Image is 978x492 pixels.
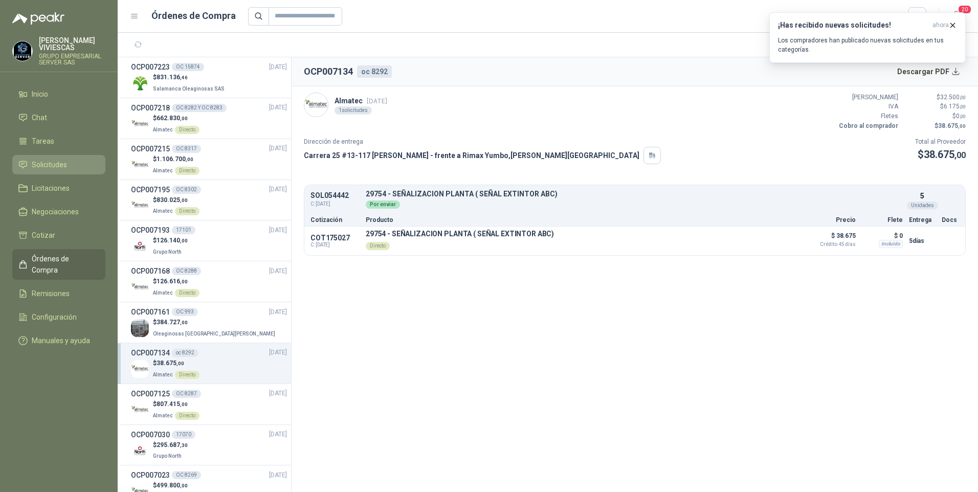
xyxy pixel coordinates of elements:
[172,390,201,398] div: OC 8287
[131,469,170,481] h3: OCP007023
[960,104,966,109] span: ,00
[915,137,966,147] p: Total al Proveedor
[172,226,195,234] div: 17101
[335,106,372,115] div: 1 solicitudes
[131,388,287,420] a: OCP007125OC 8287[DATE] Company Logo$807.415,00AlmatecDirecto
[12,178,105,198] a: Licitaciones
[924,148,966,161] span: 38.675
[172,349,198,357] div: oc 8292
[153,318,277,327] p: $
[131,156,149,174] img: Company Logo
[153,195,199,205] p: $
[310,234,360,242] p: COT175027
[153,413,173,418] span: Almatec
[153,372,173,377] span: Almatec
[180,320,188,325] span: ,00
[153,114,199,123] p: $
[932,21,949,30] span: ahora
[32,136,54,147] span: Tareas
[909,217,936,223] p: Entrega
[12,108,105,127] a: Chat
[175,126,199,134] div: Directo
[32,112,47,123] span: Chat
[32,88,48,100] span: Inicio
[131,360,149,378] img: Company Logo
[153,73,227,82] p: $
[180,116,188,121] span: ,00
[769,12,966,63] button: ¡Has recibido nuevas solicitudes!ahora Los compradores han publicado nuevas solicitudes en tus ca...
[304,137,661,147] p: Dirección de entrega
[186,156,193,162] span: ,00
[310,217,360,223] p: Cotización
[131,184,170,195] h3: OCP007195
[904,121,966,131] p: $
[269,471,287,480] span: [DATE]
[837,93,898,102] p: [PERSON_NAME]
[960,95,966,100] span: ,00
[131,401,149,419] img: Company Logo
[175,207,199,215] div: Directo
[172,267,201,275] div: OC 8288
[131,102,170,114] h3: OCP007218
[805,230,856,247] p: $ 38.675
[153,154,199,164] p: $
[12,331,105,350] a: Manuales y ayuda
[180,279,188,284] span: ,00
[172,104,227,112] div: OC 8282 Y OC 8283
[366,217,798,223] p: Producto
[131,184,287,216] a: OCP007195OC 8302[DATE] Company Logo$830.025,00AlmatecDirecto
[39,53,105,65] p: GRUPO EMPRESARIAL SERVER SAS
[157,196,188,204] span: 830.025
[944,103,966,110] span: 6.175
[954,150,966,160] span: ,00
[180,442,188,448] span: ,30
[862,217,903,223] p: Flete
[153,359,199,368] p: $
[907,202,938,210] div: Unidades
[269,226,287,235] span: [DATE]
[157,319,188,326] span: 384.727
[131,61,287,94] a: OCP007223OC 15874[DATE] Company Logo$831.136,46Salamanca Oleaginosas SAS
[157,360,184,367] span: 38.675
[131,278,149,296] img: Company Logo
[131,265,287,298] a: OCP007168OC 8288[DATE] Company Logo$126.616,00AlmatecDirecto
[304,64,353,79] h2: OCP007134
[131,347,287,379] a: OCP007134oc 8292[DATE] Company Logo$38.675,00AlmatecDirecto
[157,115,188,122] span: 662.830
[172,431,195,439] div: 17070
[938,122,966,129] span: 38.675
[153,440,188,450] p: $
[269,266,287,276] span: [DATE]
[837,111,898,121] p: Fletes
[32,335,90,346] span: Manuales y ayuda
[175,167,199,175] div: Directo
[153,236,188,245] p: $
[131,319,149,337] img: Company Logo
[366,242,390,250] div: Directo
[157,278,188,285] span: 126.616
[172,471,201,479] div: OC 8269
[269,62,287,72] span: [DATE]
[367,97,387,105] span: [DATE]
[39,37,105,51] p: [PERSON_NAME] VIVIESCAS
[32,230,55,241] span: Cotizar
[175,412,199,420] div: Directo
[131,225,287,257] a: OCP00719317101[DATE] Company Logo$126.140,00Grupo North
[157,155,193,163] span: 1.106.700
[153,249,182,255] span: Grupo North
[180,483,188,488] span: ,00
[940,94,966,101] span: 32.500
[131,265,170,277] h3: OCP007168
[180,401,188,407] span: ,00
[172,63,204,71] div: OC 15874
[131,143,287,175] a: OCP007215OC 8317[DATE] Company Logo$1.106.700,00AlmatecDirecto
[269,430,287,439] span: [DATE]
[904,102,966,111] p: $
[960,114,966,119] span: ,00
[157,400,188,408] span: 807.415
[153,277,199,286] p: $
[131,115,149,133] img: Company Logo
[153,168,173,173] span: Almatec
[153,481,199,490] p: $
[32,311,77,323] span: Configuración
